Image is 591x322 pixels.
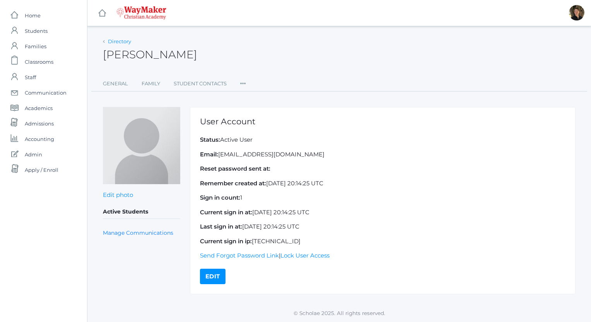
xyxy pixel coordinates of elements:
[200,117,565,126] h1: User Account
[200,237,565,246] p: [TECHNICAL_ID]
[200,136,565,144] p: Active User
[200,193,565,202] p: 1
[103,191,133,198] a: Edit photo
[200,208,565,217] p: [DATE] 20:14:25 UTC
[103,76,128,92] a: General
[200,208,252,216] strong: Current sign in at:
[280,252,330,259] a: Lock User Access
[25,23,48,39] span: Students
[103,49,197,61] h2: [PERSON_NAME]
[25,85,67,100] span: Communication
[142,76,160,92] a: Family
[25,147,42,162] span: Admin
[200,223,242,230] strong: Last sign in at:
[200,222,565,231] p: [DATE] 20:14:25 UTC
[190,107,576,294] div: |
[116,6,166,20] img: waymaker-logo-stack-white-1602f2b1af18da31a5905e9982d058868370996dac5278e84edea6dabf9a3315.png
[200,150,565,159] p: [EMAIL_ADDRESS][DOMAIN_NAME]
[200,165,270,172] strong: Reset password sent at:
[103,229,173,237] a: Manage Communications
[103,107,180,184] img: Michael Lehman
[200,194,240,201] strong: Sign in count:
[25,54,53,69] span: Classrooms
[25,116,54,131] span: Admissions
[25,39,46,54] span: Families
[87,309,591,317] p: © Scholae 2025. All rights reserved.
[108,38,131,44] a: Directory
[174,76,227,92] a: Student Contacts
[25,69,36,85] span: Staff
[25,131,54,147] span: Accounting
[200,136,220,143] strong: Status:
[200,179,565,188] p: [DATE] 20:14:25 UTC
[25,8,41,23] span: Home
[25,100,53,116] span: Academics
[25,162,58,178] span: Apply / Enroll
[200,269,225,284] a: edit
[200,237,252,245] strong: Current sign in ip:
[200,180,266,187] strong: Remember created at:
[200,252,279,259] a: Send Forgot Password Link
[103,205,180,219] h5: Active Students
[200,151,218,158] strong: Email:
[569,5,584,20] div: Dianna Renz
